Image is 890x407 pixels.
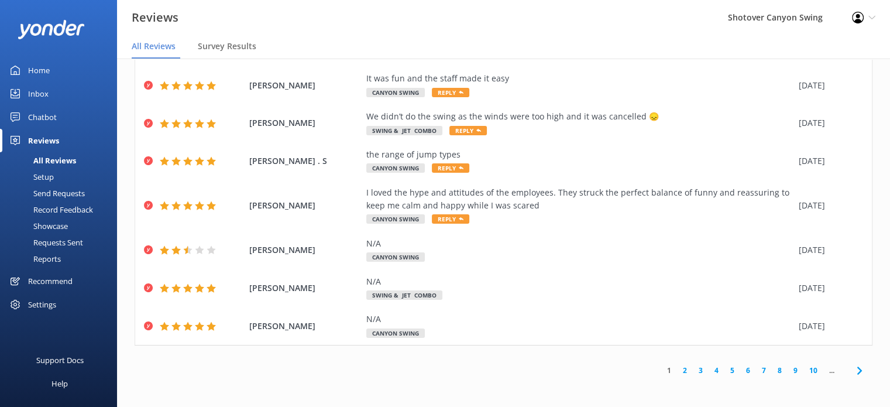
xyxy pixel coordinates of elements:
[366,110,793,123] div: We didn’t do the swing as the winds were too high and it was cancelled 😞
[799,199,857,212] div: [DATE]
[366,237,793,250] div: N/A
[366,163,425,173] span: Canyon Swing
[132,40,176,52] span: All Reviews
[823,365,840,376] span: ...
[249,79,360,92] span: [PERSON_NAME]
[18,20,85,39] img: yonder-white-logo.png
[249,282,360,295] span: [PERSON_NAME]
[724,365,740,376] a: 5
[366,290,442,300] span: Swing & Jet Combo
[7,251,61,267] div: Reports
[432,88,469,97] span: Reply
[661,365,677,376] a: 1
[7,169,54,185] div: Setup
[772,365,788,376] a: 8
[799,155,857,167] div: [DATE]
[432,163,469,173] span: Reply
[366,148,793,161] div: the range of jump types
[198,40,256,52] span: Survey Results
[677,365,693,376] a: 2
[249,244,360,256] span: [PERSON_NAME]
[799,320,857,333] div: [DATE]
[249,199,360,212] span: [PERSON_NAME]
[432,214,469,224] span: Reply
[366,214,425,224] span: Canyon Swing
[249,155,360,167] span: [PERSON_NAME] . S
[799,79,857,92] div: [DATE]
[803,365,823,376] a: 10
[7,169,117,185] a: Setup
[799,282,857,295] div: [DATE]
[28,269,73,293] div: Recommend
[7,152,117,169] a: All Reviews
[51,372,68,395] div: Help
[7,234,117,251] a: Requests Sent
[28,293,56,316] div: Settings
[28,105,57,129] div: Chatbot
[366,329,425,338] span: Canyon Swing
[366,252,425,262] span: Canyon Swing
[756,365,772,376] a: 7
[7,218,68,234] div: Showcase
[7,185,85,201] div: Send Requests
[7,251,117,267] a: Reports
[799,244,857,256] div: [DATE]
[709,365,724,376] a: 4
[7,201,117,218] a: Record Feedback
[449,126,487,135] span: Reply
[366,313,793,326] div: N/A
[7,201,93,218] div: Record Feedback
[366,275,793,288] div: N/A
[366,186,793,213] div: I loved the hype and attitudes of the employees. They struck the perfect balance of funny and rea...
[7,234,83,251] div: Requests Sent
[788,365,803,376] a: 9
[28,59,50,82] div: Home
[28,82,49,105] div: Inbox
[36,348,84,372] div: Support Docs
[132,8,178,27] h3: Reviews
[249,320,360,333] span: [PERSON_NAME]
[366,88,425,97] span: Canyon Swing
[366,72,793,85] div: It was fun and the staff made it easy
[7,218,117,234] a: Showcase
[799,117,857,129] div: [DATE]
[7,185,117,201] a: Send Requests
[249,117,360,129] span: [PERSON_NAME]
[7,152,76,169] div: All Reviews
[28,129,59,152] div: Reviews
[740,365,756,376] a: 6
[693,365,709,376] a: 3
[366,126,442,135] span: Swing & Jet Combo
